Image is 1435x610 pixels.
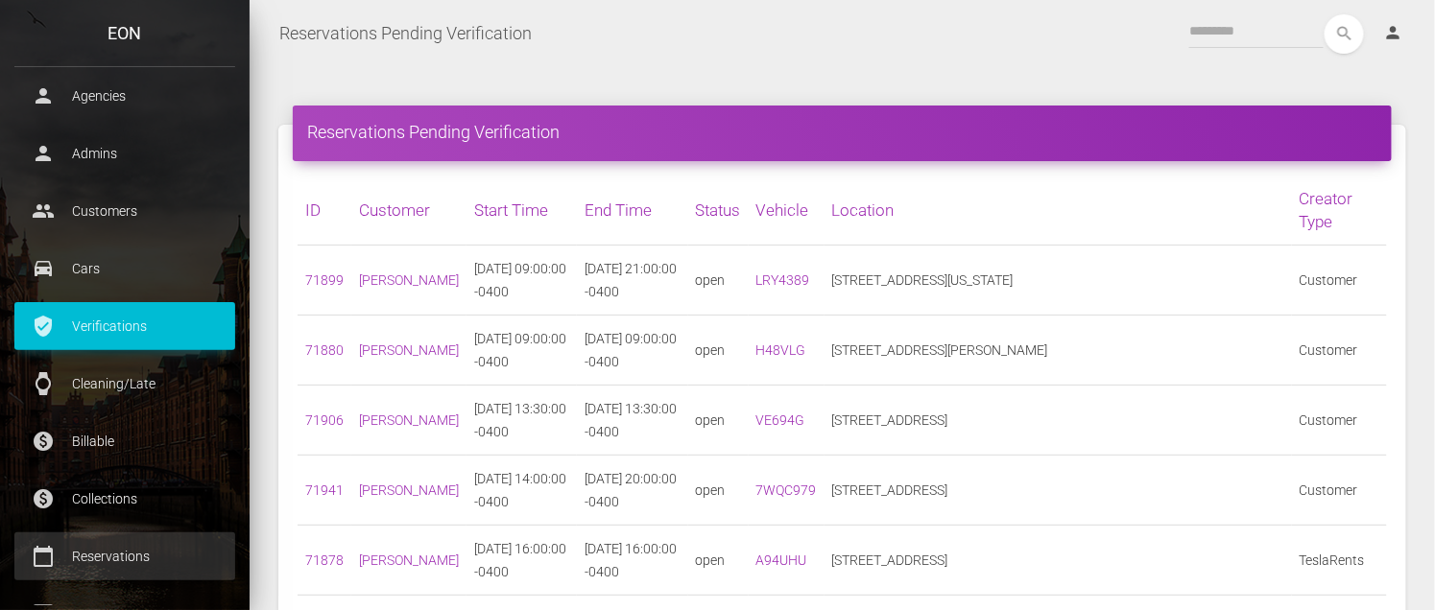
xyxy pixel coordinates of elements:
[1292,526,1387,596] td: TeslaRents
[359,412,459,428] a: [PERSON_NAME]
[29,312,221,340] p: Verifications
[1384,23,1403,42] i: person
[29,542,221,571] p: Reservations
[688,456,749,526] td: open
[359,552,459,568] a: [PERSON_NAME]
[1292,176,1387,246] th: Creator Type
[14,129,235,177] a: person Admins
[14,532,235,580] a: calendar_today Reservations
[825,246,1292,316] td: [STREET_ADDRESS][US_STATE]
[825,386,1292,456] td: [STREET_ADDRESS]
[577,526,687,596] td: [DATE] 16:00:00 -0400
[14,360,235,408] a: watch Cleaning/Late
[305,272,344,288] a: 71899
[305,412,344,428] a: 71906
[279,10,532,58] a: Reservations Pending Verification
[466,316,577,386] td: [DATE] 09:00:00 -0400
[29,427,221,456] p: Billable
[14,187,235,235] a: people Customers
[688,246,749,316] td: open
[756,412,805,428] a: VE694G
[307,120,1377,144] h4: Reservations Pending Verification
[466,386,577,456] td: [DATE] 13:30:00 -0400
[29,197,221,225] p: Customers
[14,245,235,293] a: drive_eta Cars
[577,316,687,386] td: [DATE] 09:00:00 -0400
[29,254,221,283] p: Cars
[14,475,235,523] a: paid Collections
[825,526,1292,596] td: [STREET_ADDRESS]
[756,272,810,288] a: LRY4389
[756,342,806,358] a: H48VLG
[14,302,235,350] a: verified_user Verifications
[1292,246,1387,316] td: Customer
[466,456,577,526] td: [DATE] 14:00:00 -0400
[577,456,687,526] td: [DATE] 20:00:00 -0400
[1292,386,1387,456] td: Customer
[305,552,344,568] a: 71878
[305,342,344,358] a: 71880
[688,386,749,456] td: open
[756,482,817,498] a: 7WQC979
[749,176,825,246] th: Vehicle
[688,526,749,596] td: open
[359,482,459,498] a: [PERSON_NAME]
[359,342,459,358] a: [PERSON_NAME]
[29,484,221,513] p: Collections
[359,272,459,288] a: [PERSON_NAME]
[688,316,749,386] td: open
[305,482,344,498] a: 71941
[29,369,221,398] p: Cleaning/Late
[1292,316,1387,386] td: Customer
[825,316,1292,386] td: [STREET_ADDRESS][PERSON_NAME]
[466,526,577,596] td: [DATE] 16:00:00 -0400
[14,72,235,120] a: person Agencies
[1370,14,1421,53] a: person
[466,176,577,246] th: Start Time
[1292,456,1387,526] td: Customer
[298,176,351,246] th: ID
[14,417,235,465] a: paid Billable
[466,246,577,316] td: [DATE] 09:00:00 -0400
[825,456,1292,526] td: [STREET_ADDRESS]
[351,176,466,246] th: Customer
[29,139,221,168] p: Admins
[825,176,1292,246] th: Location
[756,552,807,568] a: A94UHU
[577,386,687,456] td: [DATE] 13:30:00 -0400
[688,176,749,246] th: Status
[577,176,687,246] th: End Time
[29,82,221,110] p: Agencies
[577,246,687,316] td: [DATE] 21:00:00 -0400
[1325,14,1364,54] button: search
